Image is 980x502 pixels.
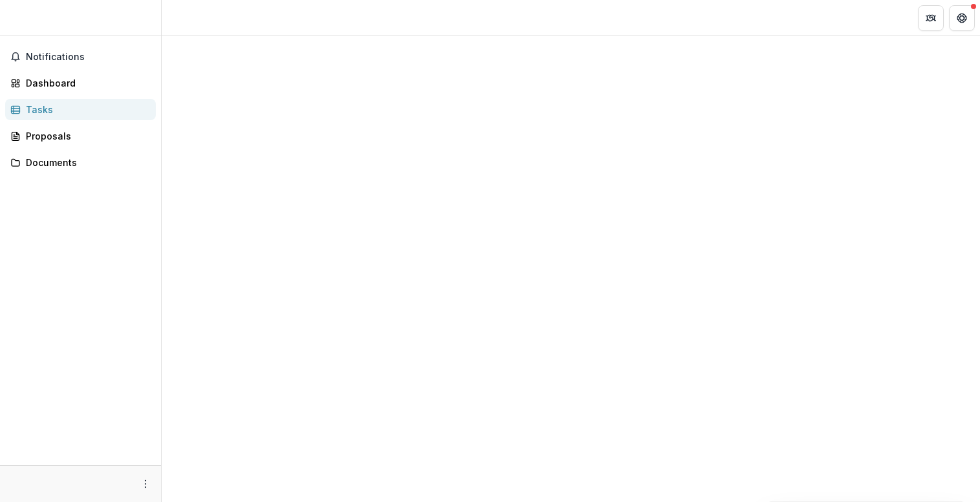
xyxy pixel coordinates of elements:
span: Notifications [26,52,151,63]
div: Tasks [26,103,145,116]
button: Partners [918,5,944,31]
button: More [138,476,153,492]
div: Proposals [26,129,145,143]
div: Dashboard [26,76,145,90]
button: Get Help [949,5,975,31]
a: Dashboard [5,72,156,94]
div: Documents [26,156,145,169]
a: Proposals [5,125,156,147]
a: Tasks [5,99,156,120]
a: Documents [5,152,156,173]
button: Notifications [5,47,156,67]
